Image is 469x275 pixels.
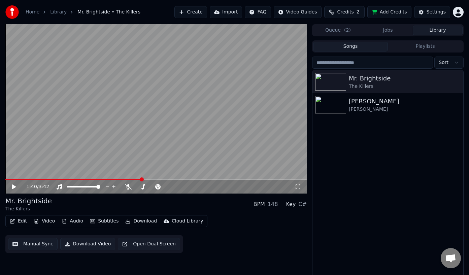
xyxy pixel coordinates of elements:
[357,9,360,15] span: 2
[337,9,354,15] span: Credits
[367,6,411,18] button: Add Credits
[5,5,19,19] img: youka
[313,42,388,51] button: Songs
[388,42,463,51] button: Playlists
[349,83,461,90] div: The Killers
[363,26,413,35] button: Jobs
[298,200,307,208] div: C#
[59,216,86,226] button: Audio
[50,9,67,15] a: Library
[26,9,39,15] a: Home
[26,183,37,190] span: 1:40
[439,59,448,66] span: Sort
[31,216,58,226] button: Video
[172,218,203,225] div: Cloud Library
[286,200,296,208] div: Key
[441,248,461,268] div: Öppna chatt
[253,200,265,208] div: BPM
[210,6,242,18] button: Import
[26,9,140,15] nav: breadcrumb
[324,6,365,18] button: Credits2
[39,183,49,190] span: 3:42
[7,216,30,226] button: Edit
[77,9,140,15] span: Mr. Brightside • The Killers
[8,238,58,250] button: Manual Sync
[174,6,207,18] button: Create
[344,27,351,34] span: ( 2 )
[5,196,52,206] div: Mr. Brightside
[349,74,461,83] div: Mr. Brightside
[26,183,42,190] div: /
[87,216,121,226] button: Subtitles
[413,26,463,35] button: Library
[123,216,160,226] button: Download
[427,9,446,15] div: Settings
[349,106,461,113] div: [PERSON_NAME]
[245,6,271,18] button: FAQ
[118,238,180,250] button: Open Dual Screen
[414,6,450,18] button: Settings
[313,26,363,35] button: Queue
[274,6,322,18] button: Video Guides
[60,238,115,250] button: Download Video
[268,200,278,208] div: 148
[349,97,461,106] div: [PERSON_NAME]
[5,206,52,212] div: The Killers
